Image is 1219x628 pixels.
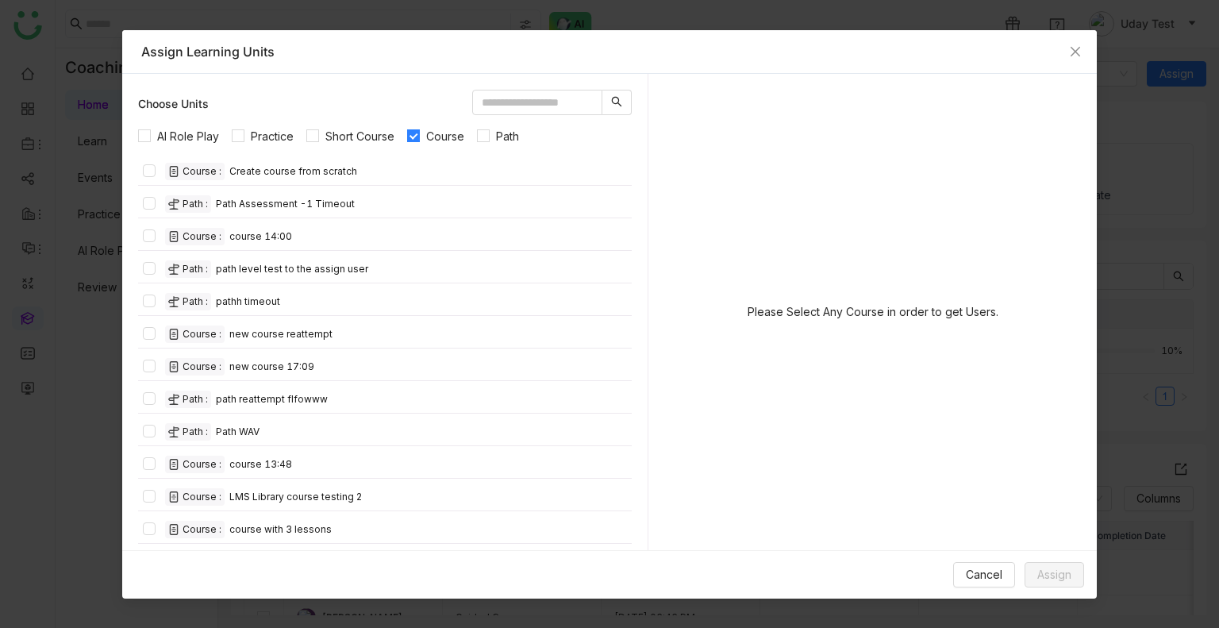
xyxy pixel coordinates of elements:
[165,488,225,506] div: Course :
[168,329,179,340] img: create-new-course.svg
[165,423,260,441] div: Path WAV
[141,43,1079,60] div: Assign Learning Units
[165,326,333,343] div: new course reattempt
[168,491,179,503] img: create-new-course.svg
[165,456,225,473] div: Course :
[165,456,292,473] div: course 13:48
[168,459,179,470] img: create-new-course.svg
[1054,30,1097,73] button: Close
[165,163,357,180] div: Create course from scratch
[319,128,401,145] span: Short Course
[165,293,211,310] div: Path :
[165,228,225,245] div: Course :
[168,361,179,372] img: create-new-course.svg
[165,228,292,245] div: course 14:00
[165,195,355,213] div: Path Assessment -1 Timeout
[168,231,179,242] img: create-new-course.svg
[953,562,1015,588] button: Cancel
[168,166,179,177] img: create-new-course.svg
[420,128,471,145] span: Course
[165,358,225,376] div: Course :
[165,521,225,538] div: Course :
[168,264,179,275] img: create-new-path.svg
[165,260,368,278] div: path level test to the assign user
[168,394,179,405] img: create-new-path.svg
[165,391,328,408] div: path reattempt flfowww
[165,326,225,343] div: Course :
[165,293,280,310] div: pathh timeout
[168,198,179,210] img: create-new-path.svg
[244,128,300,145] span: Practice
[966,566,1002,584] span: Cancel
[165,195,211,213] div: Path :
[168,426,179,437] img: create-new-path.svg
[165,488,362,506] div: LMS Library course testing 2
[664,90,1081,534] div: Please Select Any Course in order to get Users.
[490,128,525,145] span: Path
[165,423,211,441] div: Path :
[165,260,211,278] div: Path :
[1025,562,1084,588] button: Assign
[165,163,225,180] div: Course :
[138,95,209,113] div: Choose Units
[165,358,314,376] div: new course 17:09
[168,524,179,535] img: create-new-course.svg
[165,391,211,408] div: Path :
[168,296,179,307] img: create-new-path.svg
[151,128,225,145] span: AI Role Play
[165,521,332,538] div: course with 3 lessons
